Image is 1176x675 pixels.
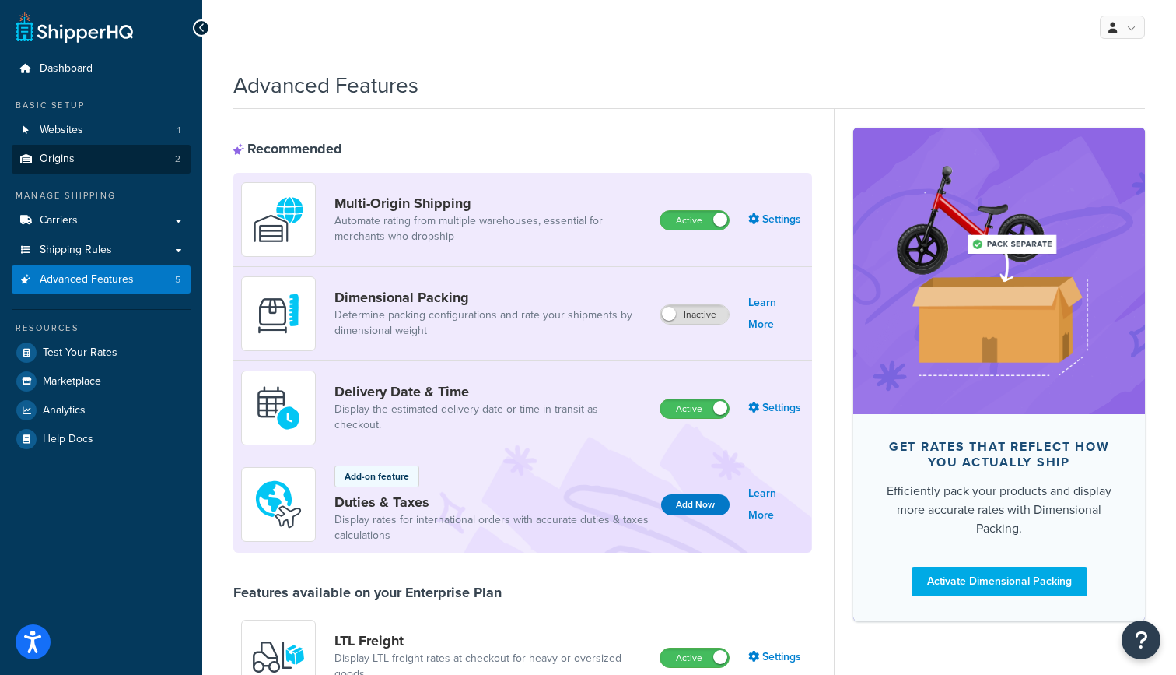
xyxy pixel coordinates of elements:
[334,289,647,306] a: Dimensional Packing
[43,346,117,360] span: Test Your Rates
[878,482,1120,538] div: Efficiently pack your products and display more accurate rates with Dimensional Packing.
[233,140,342,157] div: Recommended
[748,292,804,336] a: Learn More
[40,62,93,76] span: Dashboard
[12,116,191,145] a: Websites1
[12,265,191,294] li: Advanced Features
[12,367,191,396] a: Marketplace
[748,646,804,668] a: Settings
[40,124,83,137] span: Websites
[251,477,306,532] img: icon-duo-feat-landed-cost-7136b061.png
[175,273,180,287] span: 5
[748,209,804,230] a: Settings
[334,195,647,212] a: Multi-Origin Shipping
[40,214,78,227] span: Carriers
[12,99,191,112] div: Basic Setup
[43,433,93,446] span: Help Docs
[912,567,1087,596] a: Activate Dimensional Packing
[748,483,804,526] a: Learn More
[660,211,729,230] label: Active
[233,584,502,601] div: Features available on your Enterprise Plan
[12,236,191,265] a: Shipping Rules
[12,116,191,145] li: Websites
[660,649,729,667] label: Active
[40,153,75,166] span: Origins
[12,145,191,174] li: Origins
[660,305,729,324] label: Inactive
[233,70,418,100] h1: Advanced Features
[1122,621,1160,659] button: Open Resource Center
[877,151,1122,391] img: feature-image-dim-d40ad3071a2b3c8e08177464837368e35600d3c5e73b18a22c1e4bb210dc32ac.png
[12,189,191,202] div: Manage Shipping
[334,383,647,400] a: Delivery Date & Time
[12,425,191,453] a: Help Docs
[177,124,180,137] span: 1
[334,494,649,511] a: Duties & Taxes
[345,469,409,483] p: Add-on feature
[40,244,112,257] span: Shipping Rules
[251,192,306,247] img: WatD5o0RtDAAAAAElFTkSuQmCC
[12,265,191,294] a: Advanced Features5
[12,322,191,335] div: Resources
[748,397,804,419] a: Settings
[12,339,191,367] a: Test Your Rates
[660,399,729,418] label: Active
[175,153,180,166] span: 2
[12,206,191,235] a: Carriers
[43,404,86,417] span: Analytics
[12,396,191,424] a: Analytics
[40,273,134,287] span: Advanced Features
[334,308,647,339] a: Determine packing configurations and rate your shipments by dimensional weight
[251,287,306,341] img: DTVBYsAAAAAASUVORK5CYII=
[334,512,649,543] a: Display rates for international orders with accurate duties & taxes calculations
[661,494,730,515] button: Add Now
[334,213,647,244] a: Automate rating from multiple warehouses, essential for merchants who dropship
[12,145,191,174] a: Origins2
[334,402,647,433] a: Display the estimated delivery date or time in transit as checkout.
[251,381,306,435] img: gfkeb5ejjkALwAAAABJRU5ErkJggg==
[12,54,191,83] a: Dashboard
[43,375,101,388] span: Marketplace
[334,632,647,649] a: LTL Freight
[878,439,1120,470] div: Get rates that reflect how you actually ship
